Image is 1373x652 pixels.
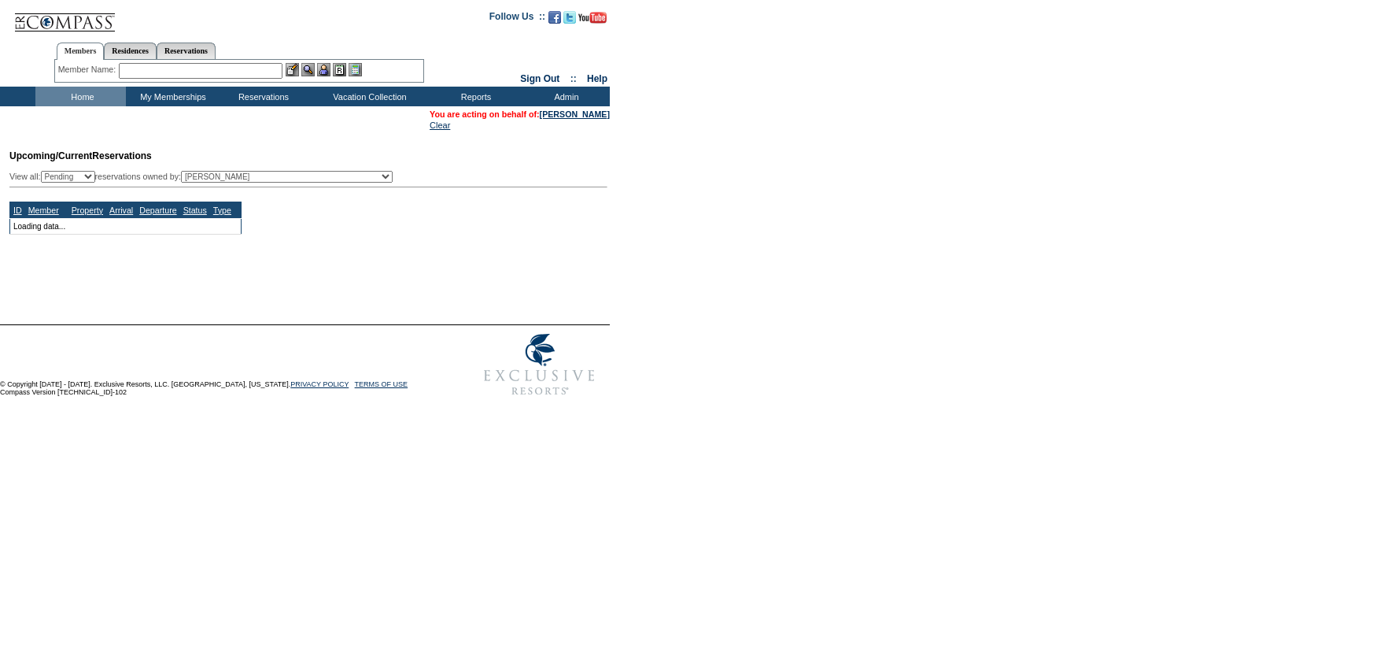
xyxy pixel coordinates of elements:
a: Sign Out [520,73,559,84]
a: ID [13,206,22,215]
a: Arrival [109,206,133,215]
img: b_edit.gif [286,63,299,76]
img: b_calculator.gif [349,63,362,76]
a: Status [183,206,207,215]
a: Follow us on Twitter [563,16,576,25]
td: Reservations [216,87,307,106]
img: Reservations [333,63,346,76]
a: Subscribe to our YouTube Channel [578,16,607,25]
img: Follow us on Twitter [563,11,576,24]
td: My Memberships [126,87,216,106]
img: Become our fan on Facebook [548,11,561,24]
a: Member [28,206,59,215]
a: Residences [104,43,157,59]
td: Reports [429,87,519,106]
img: Subscribe to our YouTube Channel [578,12,607,24]
td: Loading data... [10,218,242,234]
a: Help [587,73,607,84]
span: Upcoming/Current [9,150,92,161]
a: Property [72,206,103,215]
a: Members [57,43,105,60]
a: PRIVACY POLICY [290,380,349,388]
a: Departure [139,206,176,215]
a: Reservations [157,43,216,59]
span: :: [570,73,577,84]
img: Impersonate [317,63,330,76]
td: Admin [519,87,610,106]
a: Clear [430,120,450,130]
a: [PERSON_NAME] [540,109,610,119]
a: Type [213,206,231,215]
td: Vacation Collection [307,87,429,106]
a: TERMS OF USE [355,380,408,388]
img: View [301,63,315,76]
img: Exclusive Resorts [469,325,610,404]
span: You are acting on behalf of: [430,109,610,119]
div: Member Name: [58,63,119,76]
td: Home [35,87,126,106]
td: Follow Us :: [489,9,545,28]
span: Reservations [9,150,152,161]
a: Become our fan on Facebook [548,16,561,25]
div: View all: reservations owned by: [9,171,400,183]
